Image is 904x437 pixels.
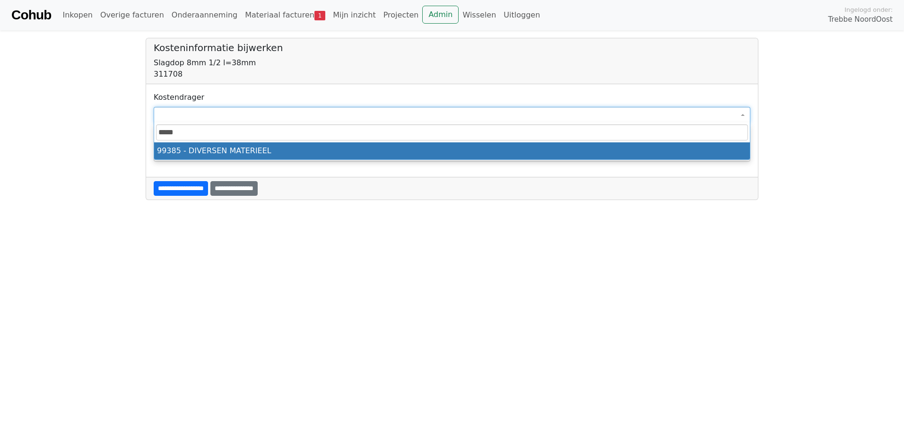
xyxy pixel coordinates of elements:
[844,5,893,14] span: Ingelogd onder:
[154,92,204,103] label: Kostendrager
[329,6,380,25] a: Mijn inzicht
[154,57,750,69] div: Slagdop 8mm 1/2 l=38mm
[59,6,96,25] a: Inkopen
[380,6,423,25] a: Projecten
[154,142,750,159] li: 99385 - DIVERSEN MATERIEEL
[168,6,241,25] a: Onderaanneming
[828,14,893,25] span: Trebbe NoordOost
[314,11,325,20] span: 1
[154,69,750,80] div: 311708
[500,6,544,25] a: Uitloggen
[241,6,329,25] a: Materiaal facturen1
[459,6,500,25] a: Wisselen
[96,6,168,25] a: Overige facturen
[11,4,51,26] a: Cohub
[422,6,459,24] a: Admin
[154,42,750,53] h5: Kosteninformatie bijwerken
